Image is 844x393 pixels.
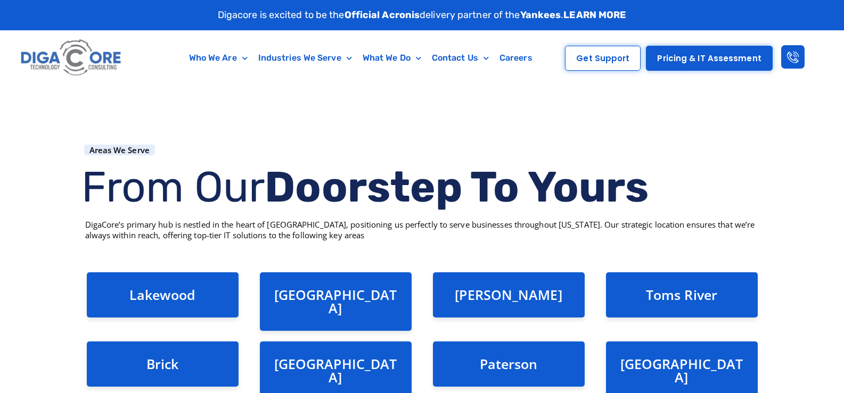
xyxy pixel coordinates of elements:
[169,46,553,70] nav: Menu
[480,355,538,373] a: Paterson
[274,355,397,386] a: [GEOGRAPHIC_DATA]
[89,145,150,155] h1: Areas We Serve
[345,9,420,21] strong: Official Acronis
[620,355,743,386] a: [GEOGRAPHIC_DATA]
[520,9,561,21] strong: Yankees
[146,355,179,373] a: Brick
[18,36,125,80] img: Digacore logo 1
[563,9,626,21] a: LEARN MORE
[455,286,562,304] a: [PERSON_NAME]
[646,46,772,71] a: Pricing & IT Assessment
[129,286,195,304] a: Lakewood
[274,286,397,317] a: [GEOGRAPHIC_DATA]
[357,46,427,70] a: What We Do
[81,219,763,267] div: DigaCore’s primary hub is nestled in the heart of [GEOGRAPHIC_DATA], positioning us perfectly to ...
[494,46,538,70] a: Careers
[565,46,641,71] a: Get Support
[184,46,253,70] a: Who We Are
[646,286,717,304] a: Toms River
[576,54,629,62] span: Get Support
[81,166,763,208] h2: From Our
[218,8,627,22] p: Digacore is excited to be the delivery partner of the .
[265,162,649,212] b: Doorstep To Yours
[657,54,761,62] span: Pricing & IT Assessment
[253,46,357,70] a: Industries We Serve
[427,46,494,70] a: Contact Us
